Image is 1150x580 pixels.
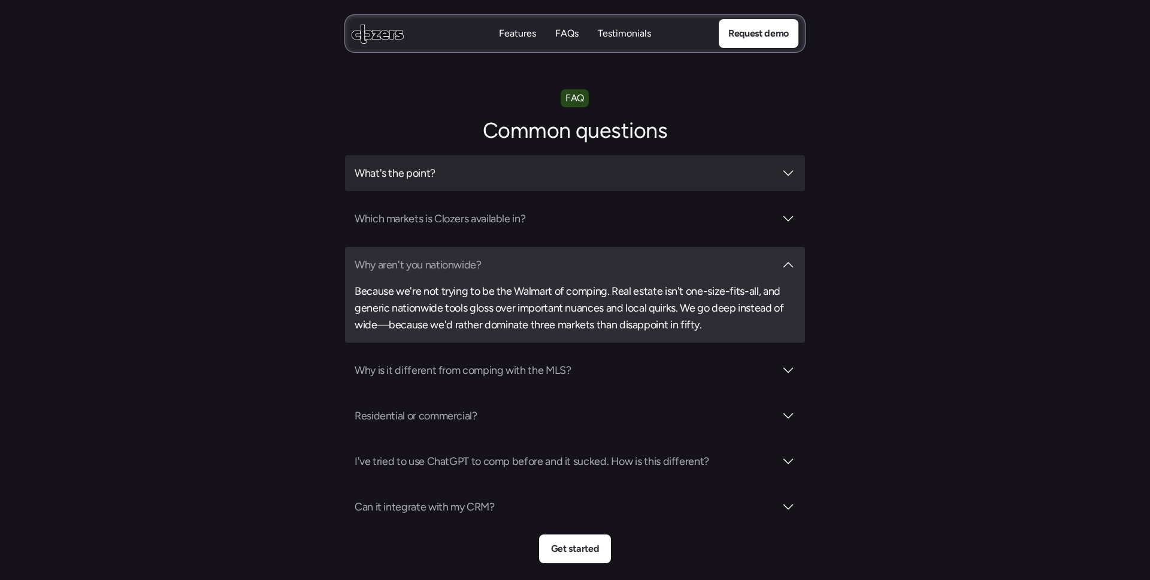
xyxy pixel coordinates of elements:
h3: Which markets is Clozers available in? [355,210,775,227]
p: Testimonials [598,27,651,40]
p: FAQs [555,40,579,53]
p: FAQ [565,90,584,106]
h3: Can it integrate with my CRM? [355,499,775,515]
p: Get started [551,541,599,557]
a: TestimonialsTestimonials [598,27,651,41]
a: FeaturesFeatures [499,27,536,41]
p: FAQs [555,27,579,40]
h3: Residential or commercial? [355,407,775,424]
h3: What's the point? [355,165,775,182]
a: Get started [539,534,611,563]
h2: Common questions [371,116,779,146]
p: Features [499,40,536,53]
h3: Because we're not trying to be the Walmart of comping. Real estate isn't one-size-fits-all, and g... [355,283,795,333]
h3: Why aren't you nationwide? [355,256,775,273]
a: Request demo [719,19,798,48]
h3: Why is it different from comping with the MLS? [355,362,775,379]
a: FAQsFAQs [555,27,579,41]
p: Features [499,27,536,40]
h3: I've tried to use ChatGPT to comp before and it sucked. How is this different? [355,453,775,470]
p: Testimonials [598,40,651,53]
p: Request demo [728,26,789,41]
